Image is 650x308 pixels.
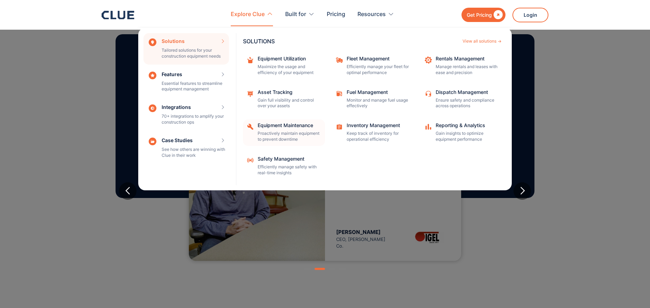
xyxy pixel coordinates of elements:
div: Show slide 2 of 4 [315,268,325,270]
a: Rentals ManagementManage rentals and leases with ease and precision [421,53,503,79]
a: View all solutions [463,39,501,43]
p: Proactively maintain equipment to prevent downtime [258,131,320,142]
p: Keep track of inventory for operational efficiency [347,131,409,142]
div: Equipment Utilization [258,56,320,61]
div: Fuel Management [347,90,409,95]
div: Show slide 3 of 4 [328,268,335,270]
div: Built for [285,3,306,25]
p: Efficiently manage your fleet for optimal performance [347,64,409,76]
img: fleet repair icon [335,56,343,64]
div: SOLUTIONS [243,38,459,44]
p: Maximize the usage and efficiency of your equipment [258,64,320,76]
p: Efficiently manage safety with real-time insights [258,164,320,176]
div: previous slide [119,182,136,200]
p: Manage rentals and leases with ease and precision [436,64,498,76]
div: carousel [119,114,531,268]
a: Equipment MaintenanceProactively maintain equipment to prevent downtime [243,119,325,146]
a: Fuel ManagementMonitor and manage fuel usage effectively [332,86,414,113]
a: Dispatch ManagementEnsure safety and compliance across operations [421,86,503,113]
a: Asset TrackingGain full visibility and control over your assets [243,86,325,113]
div: Get Pricing [467,10,492,19]
img: Customer support icon [424,90,432,97]
div: Safety Management [258,156,320,161]
div: Rentals Management [436,56,498,61]
div: Inventory Management [347,123,409,128]
div: next slide [514,182,531,200]
div: Equipment Maintenance [258,123,320,128]
a: Get Pricing [461,8,505,22]
div: View all solutions [463,39,496,43]
div: Resources [357,3,386,25]
a: Fleet ManagementEfficiently manage your fleet for optimal performance [332,53,414,79]
p: Monitor and manage fuel usage effectively [347,97,409,109]
a: Inventory ManagementKeep track of inventory for operational efficiency [332,119,414,146]
img: Maintenance management icon [246,90,254,97]
a: Pricing [327,3,345,25]
img: repair icon image [424,56,432,64]
a: Login [512,8,548,22]
a: Reporting & AnalyticsGain insights to optimize equipment performance [421,119,503,146]
p: Ensure safety and compliance across operations [436,97,498,109]
div: Explore Clue [231,3,265,25]
img: fleet fuel icon [335,90,343,97]
a: Safety ManagementEfficiently manage safety with real-time insights [243,153,325,179]
div: Resources [357,3,394,25]
div: Asset Tracking [258,90,320,95]
div: Explore Clue [231,3,273,25]
div: CEO, [PERSON_NAME] Co. [336,229,393,250]
img: Safety Management [246,156,254,164]
img: Task checklist icon [335,123,343,131]
p: Gain full visibility and control over your assets [258,97,320,109]
div: Fleet Management [347,56,409,61]
img: Repairing icon [246,123,254,131]
div: Dispatch Management [436,90,498,95]
img: IGEL company logo [408,229,450,246]
nav: Explore Clue [102,26,548,190]
div: Built for [285,3,315,25]
div: Show slide 4 of 4 [339,268,346,270]
div: Show slide 1 of 4 [304,268,311,270]
img: analytics icon [424,123,432,131]
div:  [492,10,503,19]
div: Reporting & Analytics [436,123,498,128]
span: [PERSON_NAME] [336,229,381,235]
iframe: Chat Widget [615,274,650,308]
img: repairing box icon [246,56,254,64]
p: Gain insights to optimize equipment performance [436,131,498,142]
a: Equipment UtilizationMaximize the usage and efficiency of your equipment [243,53,325,79]
div: 2 of 4 [119,118,531,264]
